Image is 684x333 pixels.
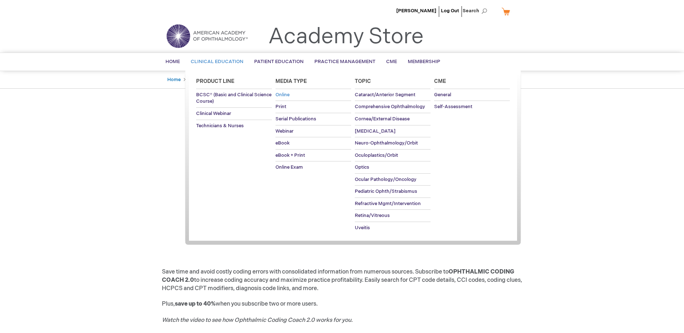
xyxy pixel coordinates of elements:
[355,188,417,194] span: Pediatric Ophth/Strabismus
[355,177,416,182] span: Ocular Pathology/Oncology
[196,123,244,129] span: Technicians & Nurses
[355,152,398,158] span: Oculoplastics/Orbit
[434,92,451,98] span: General
[275,152,305,158] span: eBook + Print
[408,59,440,65] span: Membership
[275,104,286,110] span: Print
[355,225,370,231] span: Uveitis
[196,111,231,116] span: Clinical Webinar
[162,301,353,324] span: Plus, when you subscribe two or more users.
[166,59,180,65] span: Home
[275,164,303,170] span: Online Exam
[275,78,307,84] span: Media Type
[355,164,369,170] span: Optics
[386,59,397,65] span: CME
[162,268,522,292] span: Save time and avoid costly coding errors with consolidated information from numerous sources. Sub...
[355,128,396,134] span: [MEDICAL_DATA]
[254,59,304,65] span: Patient Education
[441,8,459,14] a: Log Out
[396,8,436,14] a: [PERSON_NAME]
[314,59,375,65] span: Practice Management
[268,24,424,50] a: Academy Store
[355,78,371,84] span: Topic
[275,128,294,134] span: Webinar
[167,77,181,83] a: Home
[162,317,353,324] em: Watch the video to see how Ophthalmic Coding Coach 2.0 works for you.
[196,92,272,105] span: BCSC® (Basic and Clinical Science Course)
[162,268,514,284] strong: OPHTHALMIC CODING COACH 2.0
[275,92,290,98] span: Online
[275,116,316,122] span: Serial Publications
[355,104,425,110] span: Comprehensive Ophthalmology
[275,140,290,146] span: eBook
[355,213,390,218] span: Retina/Vitreous
[463,4,490,18] span: Search
[355,92,415,98] span: Cataract/Anterior Segment
[196,78,234,84] span: Product Line
[434,78,446,84] span: Cme
[355,140,418,146] span: Neuro-Ophthalmology/Orbit
[355,201,421,207] span: Refractive Mgmt/Intervention
[175,301,216,307] strong: save up to 40%
[191,59,243,65] span: Clinical Education
[355,116,410,122] span: Cornea/External Disease
[434,104,472,110] span: Self-Assessment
